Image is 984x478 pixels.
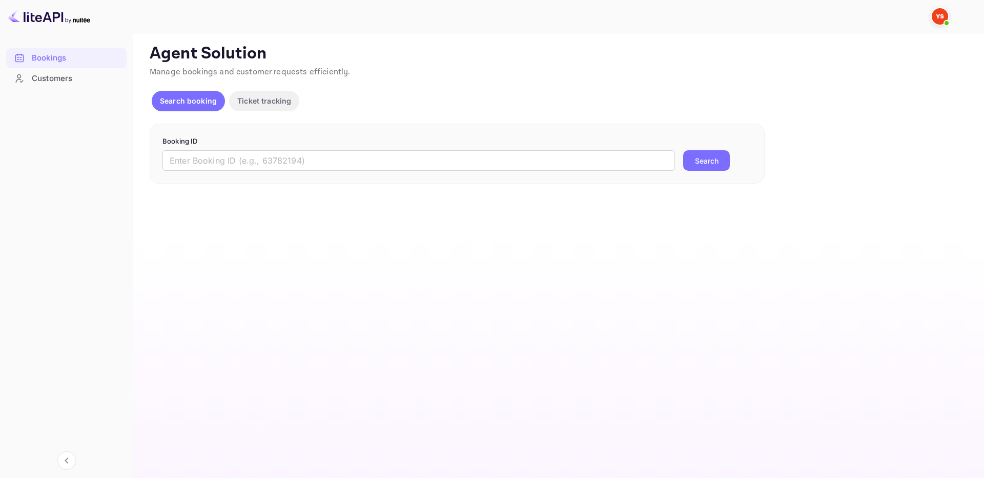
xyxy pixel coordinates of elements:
p: Search booking [160,95,217,106]
div: Customers [32,73,121,85]
div: Bookings [6,48,127,68]
button: Search [683,150,730,171]
div: Customers [6,69,127,89]
span: Manage bookings and customer requests efficiently. [150,67,351,77]
input: Enter Booking ID (e.g., 63782194) [162,150,675,171]
a: Bookings [6,48,127,67]
div: Bookings [32,52,121,64]
p: Agent Solution [150,44,966,64]
a: Customers [6,69,127,88]
img: LiteAPI logo [8,8,90,25]
button: Collapse navigation [57,451,76,470]
img: Yandex Support [932,8,948,25]
p: Ticket tracking [237,95,291,106]
p: Booking ID [162,136,752,147]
